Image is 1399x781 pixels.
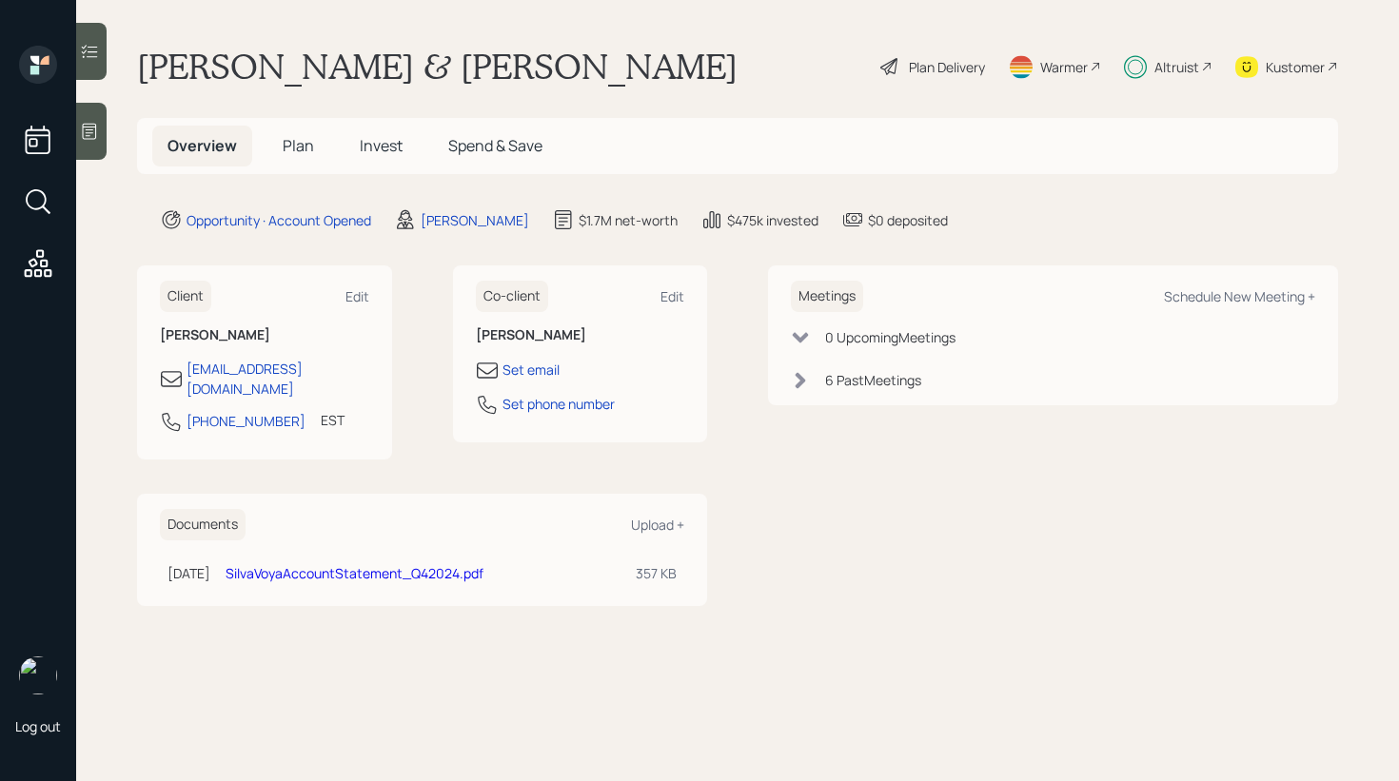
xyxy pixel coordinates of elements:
img: retirable_logo.png [19,656,57,694]
div: Kustomer [1266,57,1325,77]
div: $1.7M net-worth [579,210,678,230]
div: $475k invested [727,210,818,230]
div: Schedule New Meeting + [1164,287,1315,305]
div: Log out [15,717,61,735]
a: SilvaVoyaAccountStatement_Q42024.pdf [226,564,483,582]
h6: Client [160,281,211,312]
h6: Co-client [476,281,548,312]
div: Opportunity · Account Opened [187,210,371,230]
div: EST [321,410,345,430]
h1: [PERSON_NAME] & [PERSON_NAME] [137,46,738,88]
div: Plan Delivery [909,57,985,77]
div: Edit [345,287,369,305]
span: Plan [283,135,314,156]
div: $0 deposited [868,210,948,230]
div: Edit [660,287,684,305]
span: Overview [167,135,237,156]
h6: Meetings [791,281,863,312]
div: [PHONE_NUMBER] [187,411,305,431]
h6: [PERSON_NAME] [476,327,685,343]
div: Warmer [1040,57,1088,77]
div: 6 Past Meeting s [825,370,921,390]
div: Set phone number [502,394,615,414]
div: Altruist [1154,57,1199,77]
h6: [PERSON_NAME] [160,327,369,343]
span: Spend & Save [448,135,542,156]
div: [PERSON_NAME] [421,210,529,230]
div: 357 KB [636,563,677,583]
span: Invest [360,135,403,156]
div: 0 Upcoming Meeting s [825,327,956,347]
div: [DATE] [167,563,210,583]
div: Upload + [631,516,684,534]
div: Set email [502,360,560,380]
h6: Documents [160,509,246,540]
div: [EMAIL_ADDRESS][DOMAIN_NAME] [187,359,369,399]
